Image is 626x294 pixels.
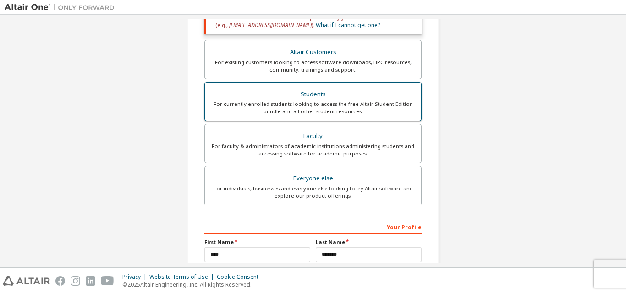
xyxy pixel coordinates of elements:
[210,46,416,59] div: Altair Customers
[210,172,416,185] div: Everyone else
[122,273,149,281] div: Privacy
[86,276,95,286] img: linkedin.svg
[3,276,50,286] img: altair_logo.svg
[101,276,114,286] img: youtube.svg
[210,88,416,101] div: Students
[5,3,119,12] img: Altair One
[210,185,416,200] div: For individuals, businesses and everyone else looking to try Altair software and explore our prod...
[316,21,380,29] a: What if I cannot get one?
[217,273,264,281] div: Cookie Consent
[122,281,264,288] p: © 2025 Altair Engineering, Inc. All Rights Reserved.
[210,59,416,73] div: For existing customers looking to access software downloads, HPC resources, community, trainings ...
[210,100,416,115] div: For currently enrolled students looking to access the free Altair Student Edition bundle and all ...
[210,130,416,143] div: Faculty
[204,219,422,234] div: Your Profile
[316,239,422,246] label: Last Name
[204,239,310,246] label: First Name
[229,21,312,29] span: [EMAIL_ADDRESS][DOMAIN_NAME]
[210,143,416,157] div: For faculty & administrators of academic institutions administering students and accessing softwa...
[71,276,80,286] img: instagram.svg
[149,273,217,281] div: Website Terms of Use
[204,8,422,34] div: You must enter a valid email address provided by your academic institution (e.g., ).
[55,276,65,286] img: facebook.svg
